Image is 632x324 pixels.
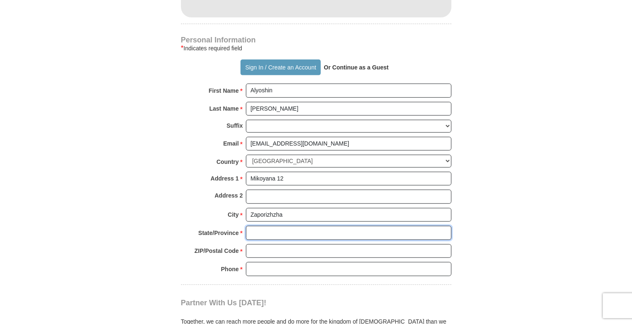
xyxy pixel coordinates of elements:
[209,103,239,114] strong: Last Name
[194,245,239,257] strong: ZIP/Postal Code
[209,85,239,96] strong: First Name
[181,43,451,53] div: Indicates required field
[211,173,239,184] strong: Address 1
[227,120,243,131] strong: Suffix
[221,263,239,275] strong: Phone
[240,59,321,75] button: Sign In / Create an Account
[198,227,239,239] strong: State/Province
[228,209,238,220] strong: City
[223,138,239,149] strong: Email
[216,156,239,168] strong: Country
[324,64,389,71] strong: Or Continue as a Guest
[181,299,267,307] span: Partner With Us [DATE]!
[181,37,451,43] h4: Personal Information
[215,190,243,201] strong: Address 2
